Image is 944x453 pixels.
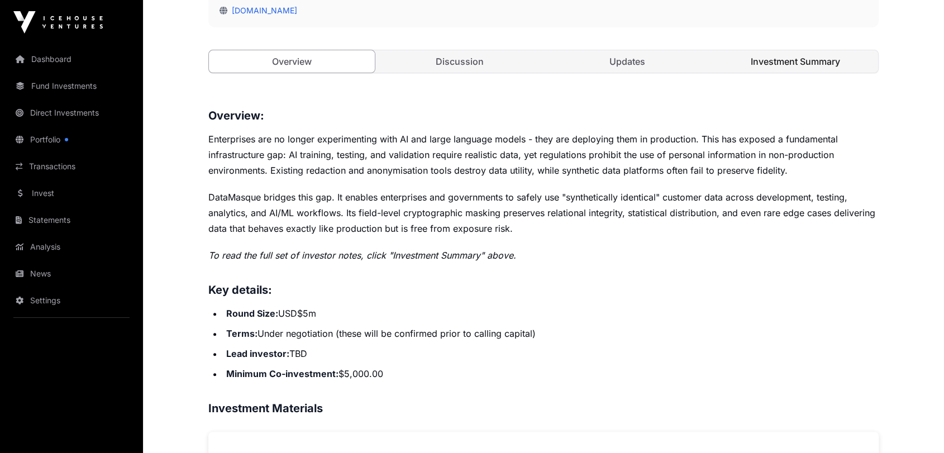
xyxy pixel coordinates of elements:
[9,154,134,179] a: Transactions
[9,261,134,286] a: News
[9,288,134,313] a: Settings
[223,346,879,361] li: TBD
[223,306,879,321] li: USD$5m
[9,181,134,206] a: Invest
[713,50,879,73] a: Investment Summary
[226,368,338,379] strong: Minimum Co-investment:
[208,107,879,125] h3: Overview:
[223,366,879,382] li: $5,000.00
[9,101,134,125] a: Direct Investments
[208,131,879,178] p: Enterprises are no longer experimenting with AI and large language models - they are deploying th...
[13,11,103,34] img: Icehouse Ventures Logo
[227,6,297,15] a: [DOMAIN_NAME]
[208,250,516,261] em: To read the full set of investor notes, click "Investment Summary" above.
[226,328,258,339] strong: Terms:
[208,399,879,417] h3: Investment Materials
[9,74,134,98] a: Fund Investments
[9,208,134,232] a: Statements
[209,50,878,73] nav: Tabs
[9,235,134,259] a: Analysis
[208,281,879,299] h3: Key details:
[208,50,375,73] a: Overview
[226,308,278,319] strong: Round Size:
[287,348,289,359] strong: :
[9,47,134,71] a: Dashboard
[888,399,944,453] iframe: Chat Widget
[226,348,287,359] strong: Lead investor
[545,50,711,73] a: Updates
[223,326,879,341] li: Under negotiation (these will be confirmed prior to calling capital)
[208,189,879,236] p: DataMasque bridges this gap. It enables enterprises and governments to safely use "synthetically ...
[377,50,543,73] a: Discussion
[9,127,134,152] a: Portfolio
